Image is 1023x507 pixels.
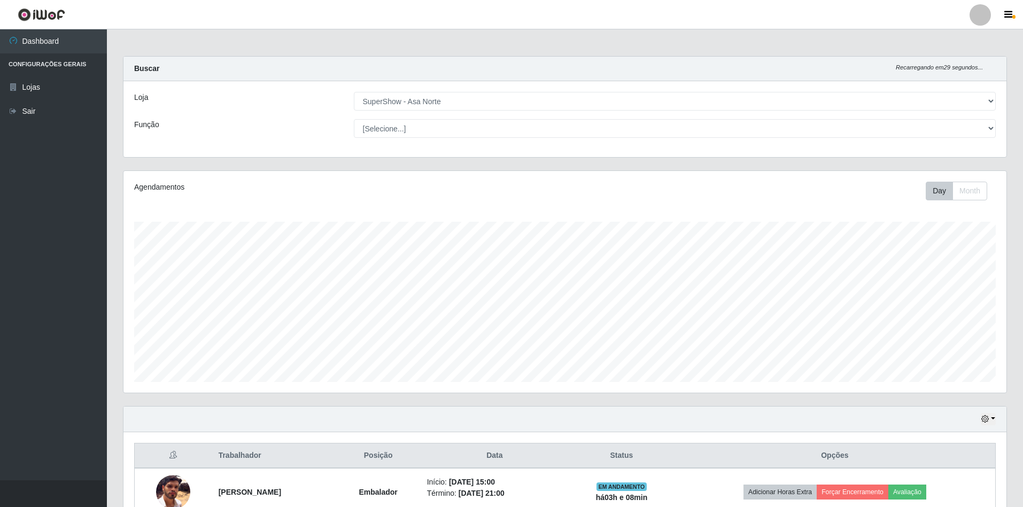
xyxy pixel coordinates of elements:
button: Day [926,182,953,200]
img: CoreUI Logo [18,8,65,21]
div: Agendamentos [134,182,484,193]
span: EM ANDAMENTO [596,482,647,491]
strong: há 03 h e 08 min [596,493,648,502]
li: Início: [427,477,563,488]
strong: Embalador [359,488,397,496]
button: Month [952,182,987,200]
th: Opções [675,443,996,469]
time: [DATE] 21:00 [459,489,505,497]
th: Trabalhador [212,443,336,469]
strong: Buscar [134,64,159,73]
li: Término: [427,488,563,499]
th: Status [569,443,675,469]
button: Forçar Encerramento [817,485,888,500]
label: Loja [134,92,148,103]
th: Data [421,443,569,469]
th: Posição [336,443,421,469]
div: First group [926,182,987,200]
button: Avaliação [888,485,926,500]
strong: [PERSON_NAME] [219,488,281,496]
i: Recarregando em 29 segundos... [896,64,983,71]
div: Toolbar with button groups [926,182,996,200]
button: Adicionar Horas Extra [743,485,817,500]
label: Função [134,119,159,130]
time: [DATE] 15:00 [449,478,495,486]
